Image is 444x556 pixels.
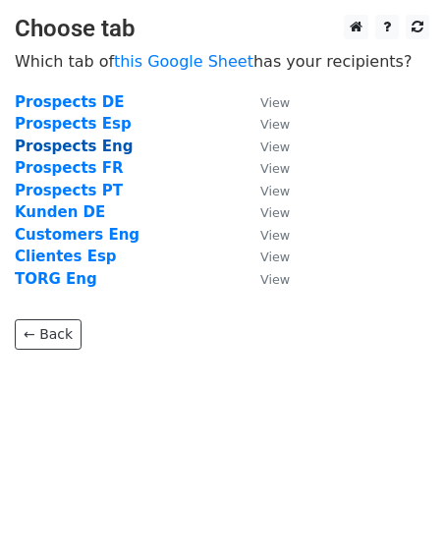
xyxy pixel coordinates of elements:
[15,248,117,265] a: Clientes Esp
[260,250,290,264] small: View
[260,272,290,287] small: View
[241,182,290,199] a: View
[241,226,290,244] a: View
[260,205,290,220] small: View
[241,270,290,288] a: View
[15,182,123,199] a: Prospects PT
[346,462,444,556] div: Chat-Widget
[15,138,133,155] a: Prospects Eng
[241,115,290,133] a: View
[241,93,290,111] a: View
[15,203,105,221] a: Kunden DE
[260,228,290,243] small: View
[241,138,290,155] a: View
[260,95,290,110] small: View
[15,51,429,72] p: Which tab of has your recipients?
[15,270,97,288] a: TORG Eng
[260,139,290,154] small: View
[260,117,290,132] small: View
[260,184,290,198] small: View
[15,15,429,43] h3: Choose tab
[114,52,253,71] a: this Google Sheet
[15,159,124,177] a: Prospects FR
[15,93,124,111] a: Prospects DE
[260,161,290,176] small: View
[241,159,290,177] a: View
[15,115,132,133] a: Prospects Esp
[241,203,290,221] a: View
[346,462,444,556] iframe: Chat Widget
[15,226,139,244] a: Customers Eng
[15,319,82,350] a: ← Back
[241,248,290,265] a: View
